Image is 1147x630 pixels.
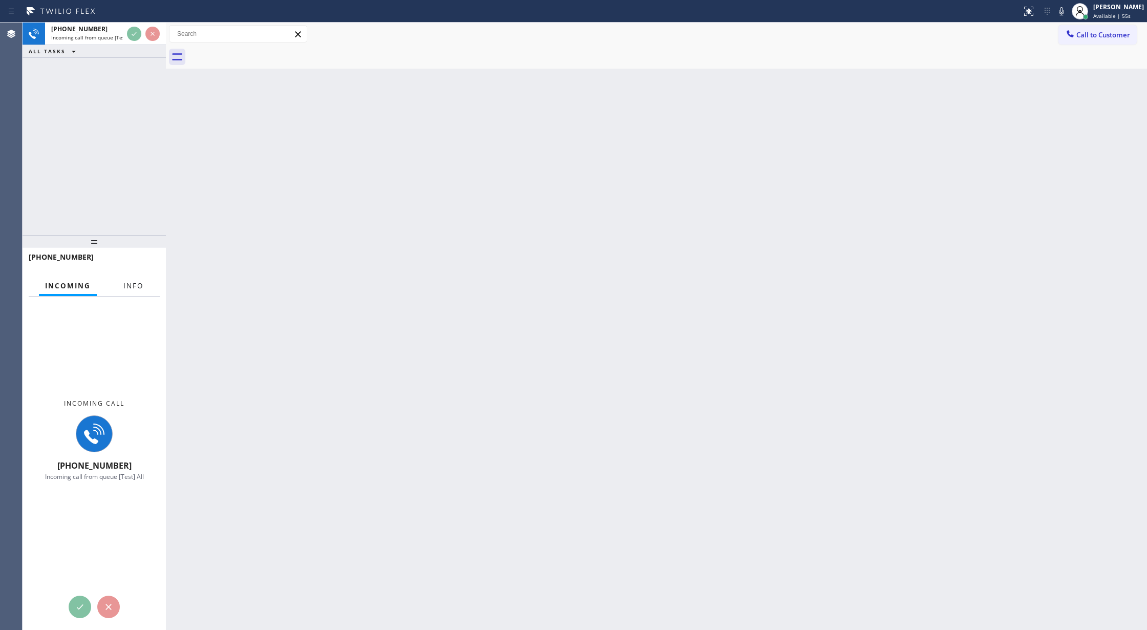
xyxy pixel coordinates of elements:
[39,276,97,296] button: Incoming
[123,281,143,290] span: Info
[1093,12,1131,19] span: Available | 55s
[23,45,86,57] button: ALL TASKS
[1093,3,1144,11] div: [PERSON_NAME]
[69,596,91,618] button: Accept
[1054,4,1069,18] button: Mute
[45,281,91,290] span: Incoming
[1076,30,1130,39] span: Call to Customer
[97,596,120,618] button: Reject
[127,27,141,41] button: Accept
[64,399,124,408] span: Incoming call
[169,26,307,42] input: Search
[51,34,136,41] span: Incoming call from queue [Test] All
[51,25,108,33] span: [PHONE_NUMBER]
[145,27,160,41] button: Reject
[45,472,144,481] span: Incoming call from queue [Test] All
[29,252,94,262] span: [PHONE_NUMBER]
[57,460,132,471] span: [PHONE_NUMBER]
[117,276,150,296] button: Info
[29,48,66,55] span: ALL TASKS
[1058,25,1137,45] button: Call to Customer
